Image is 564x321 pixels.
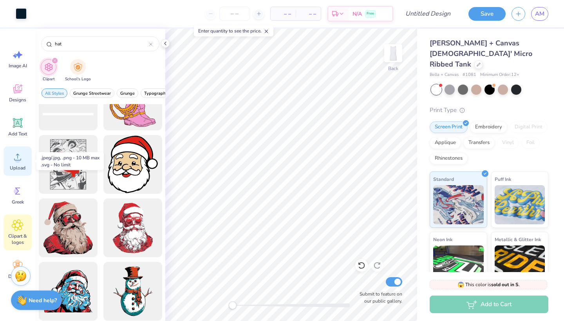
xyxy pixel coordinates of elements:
[73,90,111,96] span: Grunge Streetwear
[9,63,27,69] span: Image AI
[495,235,541,243] span: Metallic & Glitter Ink
[120,90,135,96] span: Grunge
[535,9,544,18] span: AM
[457,281,520,288] span: This color is .
[510,121,548,133] div: Digital Print
[65,59,91,82] button: filter button
[194,25,273,36] div: Enter quantity to see the price.
[54,40,149,48] input: Try "Stars"
[463,137,495,149] div: Transfers
[8,273,27,280] span: Decorate
[430,72,459,78] span: Bella + Canvas
[43,76,55,82] span: Clipart
[41,154,99,161] div: .jpeg/.jpg, .png - 10 MB max
[65,59,91,82] div: filter for School's Logo
[497,137,519,149] div: Vinyl
[531,7,548,21] a: AM
[463,72,476,78] span: # 1081
[491,281,519,288] strong: sold out in S
[430,137,461,149] div: Applique
[495,175,511,183] span: Puff Ink
[9,97,26,103] span: Designs
[430,38,532,69] span: [PERSON_NAME] + Canvas [DEMOGRAPHIC_DATA]' Micro Ribbed Tank
[430,153,468,164] div: Rhinestones
[300,10,316,18] span: – –
[480,72,519,78] span: Minimum Order: 12 +
[275,10,291,18] span: – –
[433,245,484,285] img: Neon Ink
[457,281,464,289] span: 😱
[219,7,250,21] input: – –
[495,245,545,285] img: Metallic & Glitter Ink
[41,161,99,168] div: .svg - No limit
[430,121,468,133] div: Screen Print
[385,45,401,61] img: Back
[521,137,540,149] div: Foil
[433,235,452,243] span: Neon Ink
[10,165,25,171] span: Upload
[41,59,56,82] div: filter for Clipart
[355,290,402,305] label: Submit to feature on our public gallery.
[367,11,374,16] span: Free
[352,10,362,18] span: N/A
[433,185,484,224] img: Standard
[44,63,53,72] img: Clipart Image
[74,63,82,72] img: School's Logo Image
[8,131,27,137] span: Add Text
[5,233,31,245] span: Clipart & logos
[433,175,454,183] span: Standard
[117,88,138,98] button: filter button
[430,106,548,115] div: Print Type
[495,185,545,224] img: Puff Ink
[12,199,24,205] span: Greek
[468,7,506,21] button: Save
[65,76,91,82] span: School's Logo
[399,6,457,22] input: Untitled Design
[41,59,56,82] button: filter button
[229,301,237,309] div: Accessibility label
[42,88,67,98] button: filter button
[141,88,172,98] button: filter button
[144,90,168,96] span: Typography
[70,88,114,98] button: filter button
[388,65,398,72] div: Back
[29,297,57,304] strong: Need help?
[470,121,507,133] div: Embroidery
[45,90,64,96] span: All Styles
